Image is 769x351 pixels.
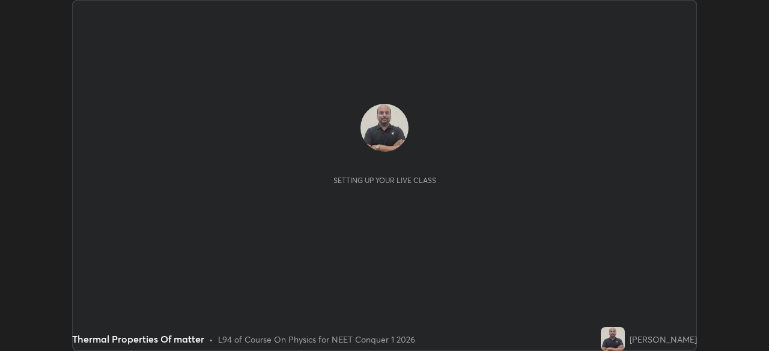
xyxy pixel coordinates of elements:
div: L94 of Course On Physics for NEET Conquer 1 2026 [218,333,415,346]
div: Thermal Properties Of matter [72,332,204,346]
div: [PERSON_NAME] [630,333,697,346]
img: ad3d2bda629b4948a669726d637ff7c6.jpg [601,327,625,351]
div: • [209,333,213,346]
div: Setting up your live class [333,176,436,185]
img: ad3d2bda629b4948a669726d637ff7c6.jpg [360,104,409,152]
